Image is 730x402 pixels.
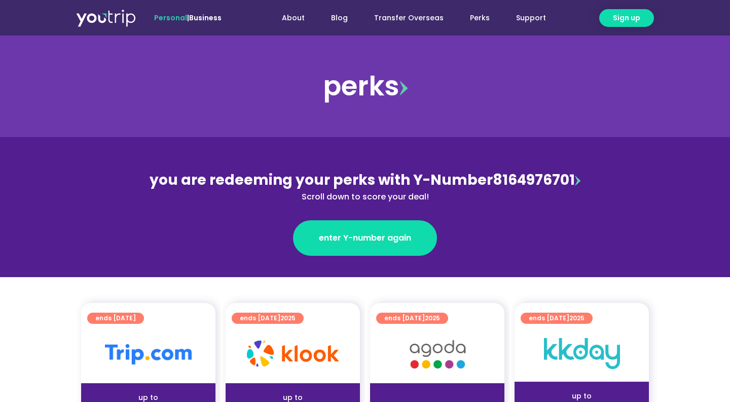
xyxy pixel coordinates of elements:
[425,314,440,322] span: 2025
[232,313,304,324] a: ends [DATE]2025
[318,9,361,27] a: Blog
[319,232,411,244] span: enter Y-number again
[95,313,136,324] span: ends [DATE]
[599,9,654,27] a: Sign up
[376,313,448,324] a: ends [DATE]2025
[280,314,296,322] span: 2025
[145,170,585,203] div: 8164976701
[293,220,437,256] a: enter Y-number again
[269,9,318,27] a: About
[87,313,144,324] a: ends [DATE]
[361,9,457,27] a: Transfer Overseas
[384,313,440,324] span: ends [DATE]
[240,313,296,324] span: ends [DATE]
[523,391,641,401] div: up to
[503,9,559,27] a: Support
[189,13,222,23] a: Business
[521,313,593,324] a: ends [DATE]2025
[249,9,559,27] nav: Menu
[569,314,585,322] span: 2025
[457,9,503,27] a: Perks
[150,170,493,190] span: you are redeeming your perks with Y-Number
[613,13,640,23] span: Sign up
[154,13,187,23] span: Personal
[145,191,585,203] div: Scroll down to score your deal!
[154,13,222,23] span: |
[529,313,585,324] span: ends [DATE]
